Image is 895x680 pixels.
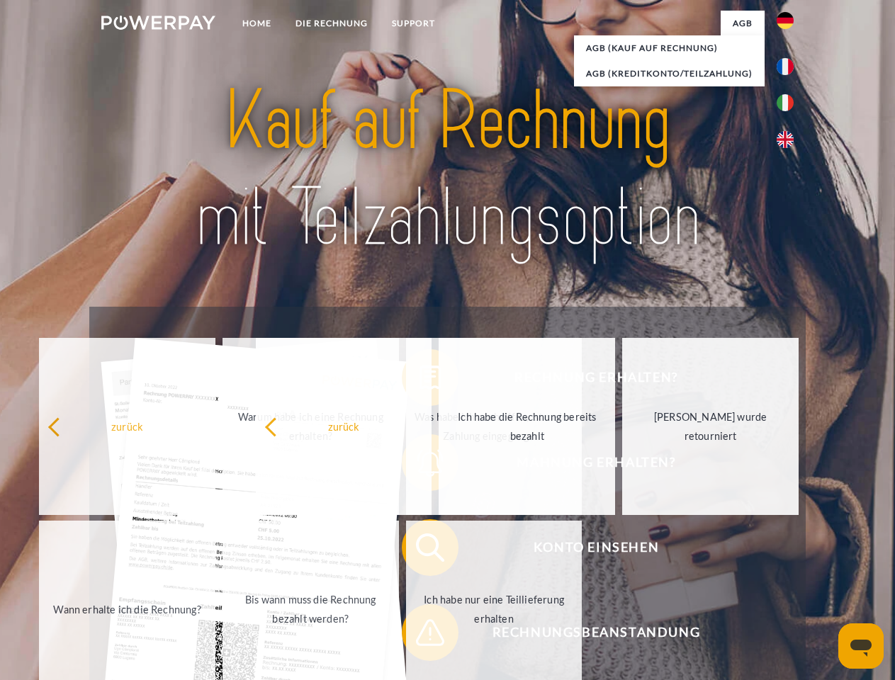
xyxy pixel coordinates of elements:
[380,11,447,36] a: SUPPORT
[231,407,390,446] div: Warum habe ich eine Rechnung erhalten?
[283,11,380,36] a: DIE RECHNUNG
[721,11,765,36] a: agb
[230,11,283,36] a: Home
[838,623,884,669] iframe: Schaltfläche zum Öffnen des Messaging-Fensters
[574,61,765,86] a: AGB (Kreditkonto/Teilzahlung)
[777,94,794,111] img: it
[47,416,207,436] div: zurück
[777,12,794,29] img: de
[101,16,215,30] img: logo-powerpay-white.svg
[631,407,790,446] div: [PERSON_NAME] wurde retourniert
[135,68,760,271] img: title-powerpay_de.svg
[47,599,207,618] div: Wann erhalte ich die Rechnung?
[777,58,794,75] img: fr
[415,590,574,628] div: Ich habe nur eine Teillieferung erhalten
[264,416,424,436] div: zurück
[231,590,390,628] div: Bis wann muss die Rechnung bezahlt werden?
[777,131,794,148] img: en
[447,407,607,446] div: Ich habe die Rechnung bereits bezahlt
[574,35,765,61] a: AGB (Kauf auf Rechnung)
